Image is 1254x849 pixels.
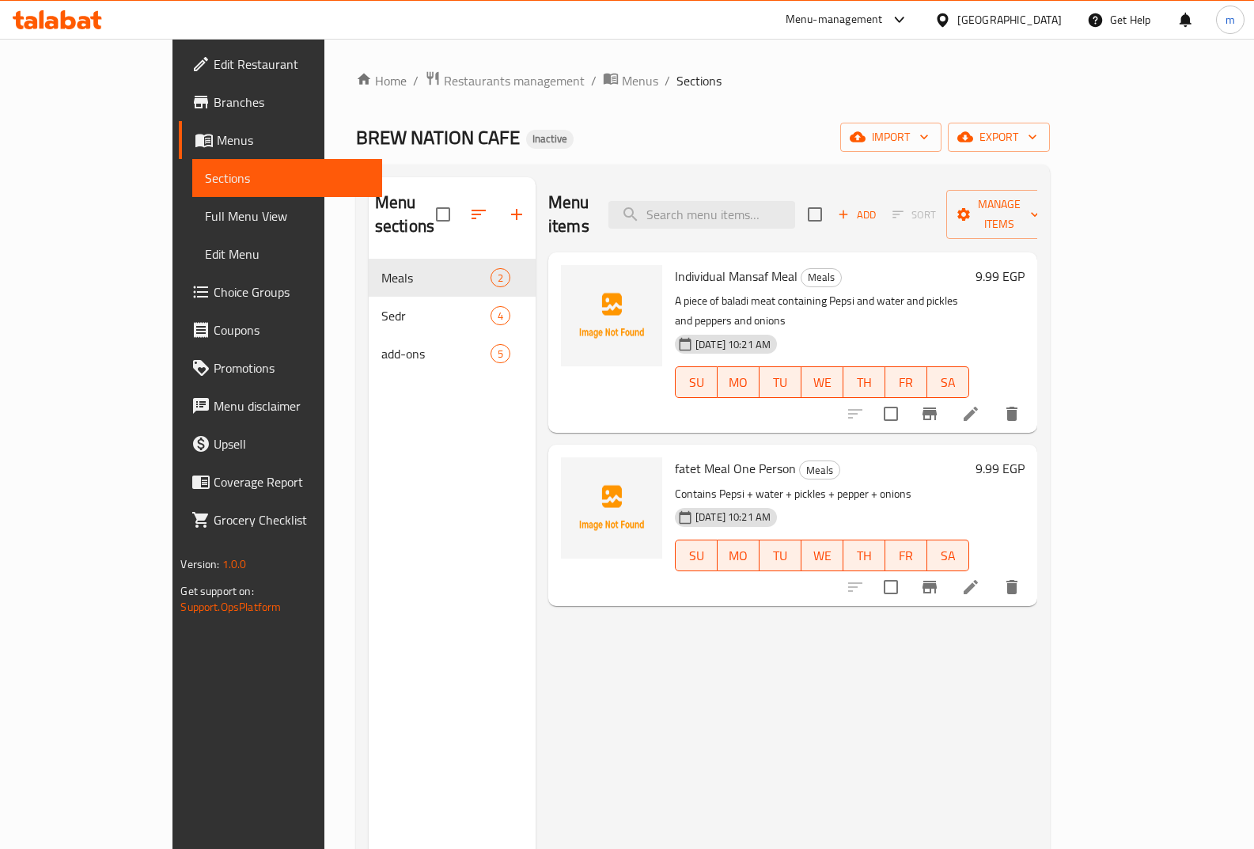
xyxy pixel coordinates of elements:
[766,371,795,394] span: TU
[665,71,670,90] li: /
[682,371,711,394] span: SU
[993,568,1031,606] button: delete
[843,366,885,398] button: TH
[217,131,369,150] span: Menus
[179,387,382,425] a: Menu disclaimer
[957,11,1062,28] div: [GEOGRAPHIC_DATA]
[874,570,907,604] span: Select to update
[786,10,883,29] div: Menu-management
[214,434,369,453] span: Upsell
[214,282,369,301] span: Choice Groups
[835,206,878,224] span: Add
[444,71,585,90] span: Restaurants management
[911,395,949,433] button: Branch-specific-item
[689,337,777,352] span: [DATE] 10:21 AM
[1226,11,1235,28] span: m
[718,366,760,398] button: MO
[179,463,382,501] a: Coverage Report
[179,45,382,83] a: Edit Restaurant
[718,540,760,571] button: MO
[192,159,382,197] a: Sections
[840,123,941,152] button: import
[222,554,247,574] span: 1.0.0
[993,395,1031,433] button: delete
[622,71,658,90] span: Menus
[491,268,510,287] div: items
[976,457,1025,479] h6: 9.99 EGP
[180,554,219,574] span: Version:
[959,195,1040,234] span: Manage items
[214,358,369,377] span: Promotions
[843,540,885,571] button: TH
[369,297,536,335] div: Sedr4
[214,396,369,415] span: Menu disclaimer
[214,55,369,74] span: Edit Restaurant
[892,544,921,567] span: FR
[892,371,921,394] span: FR
[801,540,843,571] button: WE
[960,127,1037,147] span: export
[491,344,510,363] div: items
[369,335,536,373] div: add-ons5
[179,83,382,121] a: Branches
[850,544,879,567] span: TH
[832,203,882,227] button: Add
[934,371,963,394] span: SA
[526,132,574,146] span: Inactive
[491,271,510,286] span: 2
[882,203,946,227] span: Select section first
[675,291,969,331] p: A piece of baladi meat containing Pepsi and water and pickles and peppers and onions
[205,207,369,226] span: Full Menu View
[179,311,382,349] a: Coupons
[526,130,574,149] div: Inactive
[927,366,969,398] button: SA
[561,457,662,559] img: fatet Meal One Person
[205,244,369,263] span: Edit Menu
[179,349,382,387] a: Promotions
[961,578,980,597] a: Edit menu item
[413,71,419,90] li: /
[460,195,498,233] span: Sort sections
[885,366,927,398] button: FR
[179,501,382,539] a: Grocery Checklist
[676,71,722,90] span: Sections
[425,70,585,91] a: Restaurants management
[682,544,711,567] span: SU
[369,252,536,379] nav: Menu sections
[498,195,536,233] button: Add section
[808,544,837,567] span: WE
[675,540,718,571] button: SU
[214,510,369,529] span: Grocery Checklist
[800,461,839,479] span: Meals
[179,273,382,311] a: Choice Groups
[801,268,842,287] div: Meals
[766,544,795,567] span: TU
[927,540,969,571] button: SA
[911,568,949,606] button: Branch-specific-item
[381,344,491,363] span: add-ons
[832,203,882,227] span: Add item
[675,484,969,504] p: Contains Pepsi + water + pickles + pepper + onions
[491,306,510,325] div: items
[591,71,597,90] li: /
[491,347,510,362] span: 5
[976,265,1025,287] h6: 9.99 EGP
[561,265,662,366] img: Individual Mansaf Meal
[548,191,589,238] h2: Menu items
[724,544,753,567] span: MO
[603,70,658,91] a: Menus
[369,259,536,297] div: Meals2
[179,425,382,463] a: Upsell
[801,366,843,398] button: WE
[192,235,382,273] a: Edit Menu
[946,190,1052,239] button: Manage items
[192,197,382,235] a: Full Menu View
[426,198,460,231] span: Select all sections
[381,306,491,325] span: Sedr
[874,397,907,430] span: Select to update
[961,404,980,423] a: Edit menu item
[801,268,841,286] span: Meals
[675,366,718,398] button: SU
[356,70,1050,91] nav: breadcrumb
[760,366,801,398] button: TU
